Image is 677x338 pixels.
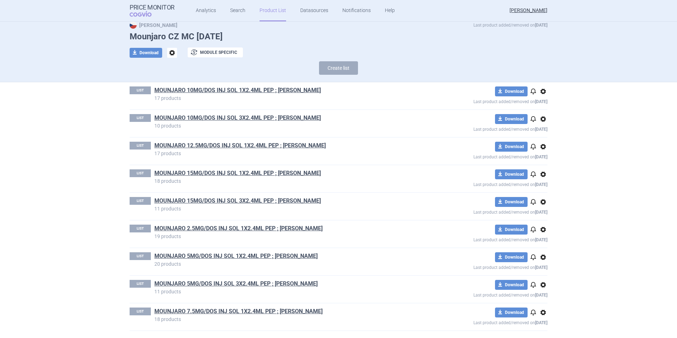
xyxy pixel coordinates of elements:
[535,182,547,187] strong: [DATE]
[130,308,151,315] p: LIST
[154,252,318,260] a: MOUNJARO 5MG/DOS INJ SOL 1X2.4ML PEP ; [PERSON_NAME]
[154,206,422,211] p: 11 products
[154,142,326,150] a: MOUNJARO 12.5MG/DOS INJ SOL 1X2.4ML PEP ; [PERSON_NAME]
[422,124,547,133] p: Last product added/removed on
[154,169,321,177] a: MOUNJARO 15MG/DOS INJ SOL 1X2.4ML PEP ; [PERSON_NAME]
[154,225,422,234] h1: MOUNJARO 2.5MG/DOS INJ SOL 1X2.4ML PEP ; MOUNJARO KWIKPEN
[495,280,528,290] button: Download
[535,210,547,215] strong: [DATE]
[130,48,162,58] button: Download
[130,169,151,177] p: LIST
[154,289,422,294] p: 11 products
[130,22,137,29] img: CZ
[535,154,547,159] strong: [DATE]
[422,262,547,271] p: Last product added/removed on
[422,317,547,326] p: Last product added/removed on
[422,96,547,105] p: Last product added/removed on
[535,23,547,28] strong: [DATE]
[154,169,422,179] h1: MOUNJARO 15MG/DOS INJ SOL 1X2.4ML PEP ; MOUNJARO KWIKPEN
[130,4,175,17] a: Price MonitorCOGVIO
[154,280,318,288] a: MOUNJARO 5MG/DOS INJ SOL 3X2.4ML PEP ; [PERSON_NAME]
[130,197,151,205] p: LIST
[495,86,528,96] button: Download
[535,237,547,242] strong: [DATE]
[130,32,547,42] h1: Mounjaro CZ MC [DATE]
[154,317,422,322] p: 18 products
[495,225,528,235] button: Download
[130,225,151,232] p: LIST
[154,96,422,101] p: 17 products
[154,142,422,151] h1: MOUNJARO 12.5MG/DOS INJ SOL 1X2.4ML PEP ; MOUNJARO KWIKPEN
[130,4,175,11] strong: Price Monitor
[154,86,321,94] a: MOUNJARO 10MG/DOS INJ SOL 1X2.4ML PEP ; [PERSON_NAME]
[495,169,528,179] button: Download
[535,99,547,104] strong: [DATE]
[154,114,422,123] h1: MOUNJARO 10MG/DOS INJ SOL 3X2.4ML PEP ; MOUNJARO KWIKPEN
[130,22,177,28] strong: [PERSON_NAME]
[495,197,528,207] button: Download
[473,22,547,29] p: Last product added/removed on
[422,207,547,216] p: Last product added/removed on
[535,320,547,325] strong: [DATE]
[422,179,547,188] p: Last product added/removed on
[154,234,422,239] p: 19 products
[154,123,422,128] p: 10 products
[422,235,547,243] p: Last product added/removed on
[130,114,151,122] p: LIST
[422,290,547,299] p: Last product added/removed on
[422,152,547,160] p: Last product added/removed on
[154,308,323,315] a: MOUNJARO 7.5MG/DOS INJ SOL 1X2.4ML PEP ; [PERSON_NAME]
[130,142,151,150] p: LIST
[130,252,151,260] p: LIST
[154,86,422,96] h1: MOUNJARO 10MG/DOS INJ SOL 1X2.4ML PEP ; MOUNJARO KWIKPEN
[154,179,422,184] p: 18 products
[154,151,422,156] p: 17 products
[495,308,528,317] button: Download
[495,114,528,124] button: Download
[535,265,547,270] strong: [DATE]
[130,11,161,17] span: COGVIO
[154,197,321,205] a: MOUNJARO 15MG/DOS INJ SOL 3X2.4ML PEP ; [PERSON_NAME]
[154,114,321,122] a: MOUNJARO 10MG/DOS INJ SOL 3X2.4ML PEP ; [PERSON_NAME]
[535,293,547,298] strong: [DATE]
[495,252,528,262] button: Download
[154,225,323,232] a: MOUNJARO 2.5MG/DOS INJ SOL 1X2.4ML PEP ; [PERSON_NAME]
[130,280,151,288] p: LIST
[319,61,358,75] button: Create list
[154,261,422,266] p: 20 products
[535,127,547,132] strong: [DATE]
[154,252,422,261] h1: MOUNJARO 5MG/DOS INJ SOL 1X2.4ML PEP ; MOUNJARO KWIKPEN
[154,308,422,317] h1: MOUNJARO 7.5MG/DOS INJ SOL 1X2.4ML PEP ; MOUNJARO KWIKPEN
[154,197,422,206] h1: MOUNJARO 15MG/DOS INJ SOL 3X2.4ML PEP ; MOUNJARO KWIKPEN
[130,86,151,94] p: LIST
[154,280,422,289] h1: MOUNJARO 5MG/DOS INJ SOL 3X2.4ML PEP ; MOUNJARO KWIKPEN
[188,47,243,57] button: Module specific
[495,142,528,152] button: Download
